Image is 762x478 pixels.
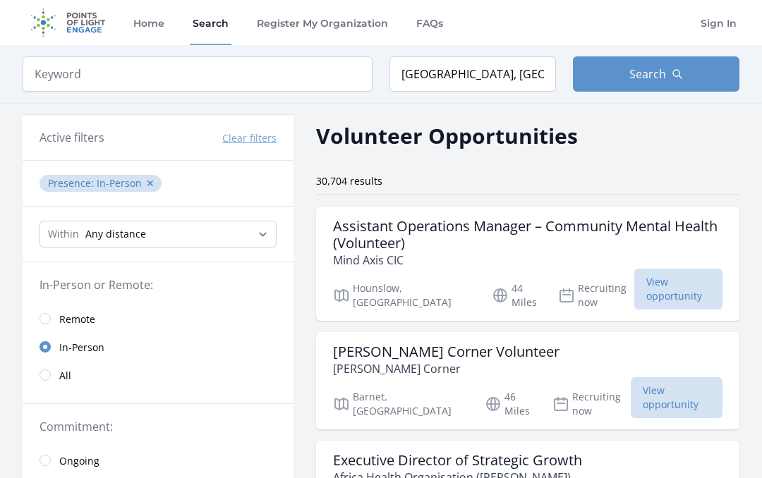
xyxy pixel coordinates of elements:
span: In-Person [59,341,104,355]
a: Assistant Operations Manager – Community Mental Health (Volunteer) Mind Axis CIC Hounslow, [GEOGR... [316,207,739,321]
select: Search Radius [40,221,277,247]
input: Location [389,56,556,92]
p: [PERSON_NAME] Corner [333,360,560,377]
a: [PERSON_NAME] Corner Volunteer [PERSON_NAME] Corner Barnet, [GEOGRAPHIC_DATA] 46 Miles Recruiting... [316,332,739,429]
legend: Commitment: [40,418,277,435]
h2: Volunteer Opportunities [316,120,578,152]
a: Ongoing [23,446,294,474]
span: View opportunity [631,377,722,418]
a: Remote [23,305,294,333]
legend: In-Person or Remote: [40,276,277,293]
h3: Active filters [40,129,104,146]
span: 30,704 results [316,174,382,188]
button: Search [573,56,739,92]
button: ✕ [146,176,155,190]
span: View opportunity [634,269,723,310]
a: All [23,361,294,389]
p: 44 Miles [492,281,541,310]
h3: [PERSON_NAME] Corner Volunteer [333,343,560,360]
span: In-Person [97,176,142,190]
span: All [59,369,71,383]
span: Ongoing [59,454,99,468]
p: Recruiting now [558,281,634,310]
h3: Assistant Operations Manager – Community Mental Health (Volunteer) [333,218,722,252]
p: Recruiting now [552,390,631,418]
a: In-Person [23,333,294,361]
span: Search [629,66,666,82]
p: Hounslow, [GEOGRAPHIC_DATA] [333,281,475,310]
p: Mind Axis CIC [333,252,722,269]
p: Barnet, [GEOGRAPHIC_DATA] [333,390,468,418]
h3: Executive Director of Strategic Growth [333,452,582,469]
span: Presence : [48,176,97,190]
button: Clear filters [222,131,277,145]
span: Remote [59,312,95,326]
p: 46 Miles [485,390,536,418]
input: Keyword [23,56,373,92]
